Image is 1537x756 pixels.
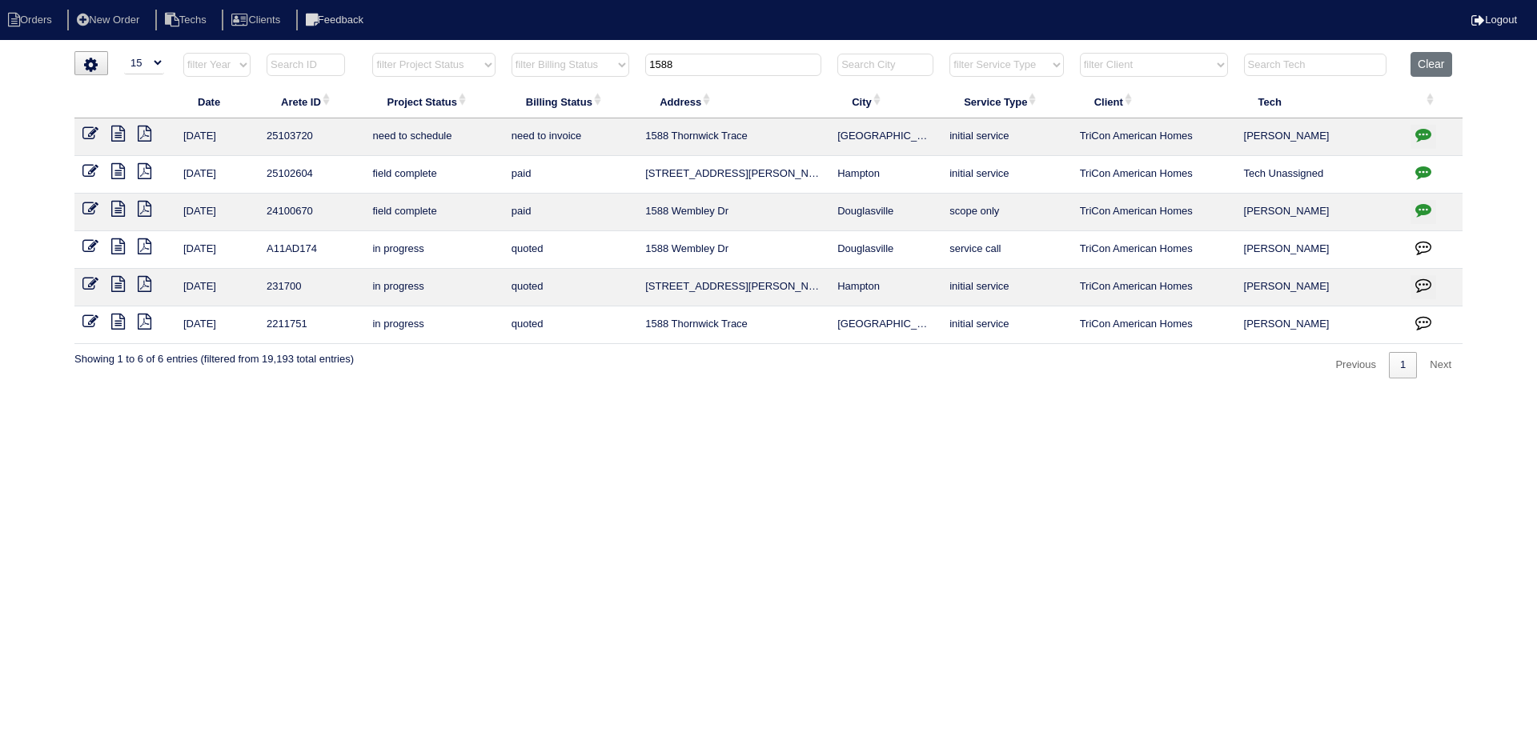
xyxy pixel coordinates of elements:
[175,85,259,118] th: Date
[259,231,364,269] td: A11AD174
[637,269,829,306] td: [STREET_ADDRESS][PERSON_NAME]
[67,14,152,26] a: New Order
[259,269,364,306] td: 231700
[364,118,503,156] td: need to schedule
[637,156,829,194] td: [STREET_ADDRESS][PERSON_NAME]
[1072,194,1236,231] td: TriCon American Homes
[155,10,219,31] li: Techs
[1072,85,1236,118] th: Client: activate to sort column ascending
[175,231,259,269] td: [DATE]
[364,306,503,344] td: in progress
[1419,352,1463,378] a: Next
[645,54,821,76] input: Search Address
[1072,269,1236,306] td: TriCon American Homes
[829,85,941,118] th: City: activate to sort column ascending
[259,85,364,118] th: Arete ID: activate to sort column ascending
[637,118,829,156] td: 1588 Thornwick Trace
[1236,194,1403,231] td: [PERSON_NAME]
[175,118,259,156] td: [DATE]
[829,269,941,306] td: Hampton
[1072,118,1236,156] td: TriCon American Homes
[175,269,259,306] td: [DATE]
[175,306,259,344] td: [DATE]
[504,85,637,118] th: Billing Status: activate to sort column ascending
[74,344,354,366] div: Showing 1 to 6 of 6 entries (filtered from 19,193 total entries)
[364,194,503,231] td: field complete
[829,118,941,156] td: [GEOGRAPHIC_DATA]
[259,118,364,156] td: 25103720
[1236,231,1403,269] td: [PERSON_NAME]
[637,85,829,118] th: Address: activate to sort column ascending
[837,54,933,76] input: Search City
[175,156,259,194] td: [DATE]
[1072,231,1236,269] td: TriCon American Homes
[259,194,364,231] td: 24100670
[829,194,941,231] td: Douglasville
[637,306,829,344] td: 1588 Thornwick Trace
[155,14,219,26] a: Techs
[1236,269,1403,306] td: [PERSON_NAME]
[504,269,637,306] td: quoted
[829,231,941,269] td: Douglasville
[941,156,1071,194] td: initial service
[1403,85,1463,118] th: : activate to sort column ascending
[364,85,503,118] th: Project Status: activate to sort column ascending
[1236,156,1403,194] td: Tech Unassigned
[504,156,637,194] td: paid
[829,156,941,194] td: Hampton
[1072,306,1236,344] td: TriCon American Homes
[364,231,503,269] td: in progress
[941,306,1071,344] td: initial service
[941,194,1071,231] td: scope only
[504,231,637,269] td: quoted
[296,10,376,31] li: Feedback
[175,194,259,231] td: [DATE]
[637,194,829,231] td: 1588 Wembley Dr
[941,118,1071,156] td: initial service
[1244,54,1387,76] input: Search Tech
[1324,352,1387,378] a: Previous
[364,156,503,194] td: field complete
[364,269,503,306] td: in progress
[222,14,293,26] a: Clients
[67,10,152,31] li: New Order
[259,156,364,194] td: 25102604
[504,306,637,344] td: quoted
[504,194,637,231] td: paid
[504,118,637,156] td: need to invoice
[1236,306,1403,344] td: [PERSON_NAME]
[829,306,941,344] td: [GEOGRAPHIC_DATA]
[222,10,293,31] li: Clients
[1072,156,1236,194] td: TriCon American Homes
[941,231,1071,269] td: service call
[1236,85,1403,118] th: Tech
[1471,14,1517,26] a: Logout
[1236,118,1403,156] td: [PERSON_NAME]
[1389,352,1417,378] a: 1
[1411,52,1451,77] button: Clear
[637,231,829,269] td: 1588 Wembley Dr
[941,85,1071,118] th: Service Type: activate to sort column ascending
[941,269,1071,306] td: initial service
[267,54,345,76] input: Search ID
[259,306,364,344] td: 2211751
